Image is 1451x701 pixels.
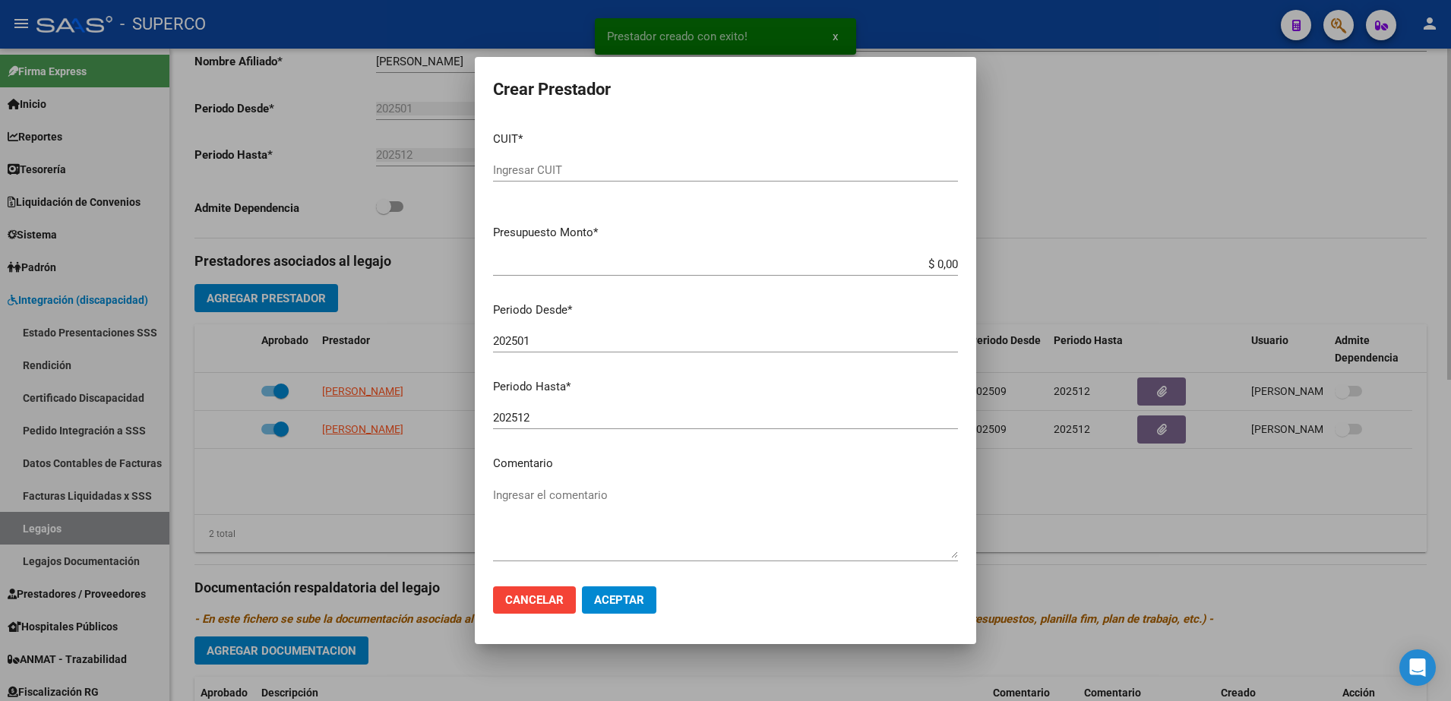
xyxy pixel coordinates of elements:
[505,593,564,607] span: Cancelar
[493,455,958,472] p: Comentario
[493,302,958,319] p: Periodo Desde
[1399,649,1436,686] div: Open Intercom Messenger
[493,75,958,104] h2: Crear Prestador
[493,131,958,148] p: CUIT
[582,586,656,614] button: Aceptar
[493,586,576,614] button: Cancelar
[493,224,958,242] p: Presupuesto Monto
[594,593,644,607] span: Aceptar
[493,378,958,396] p: Periodo Hasta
